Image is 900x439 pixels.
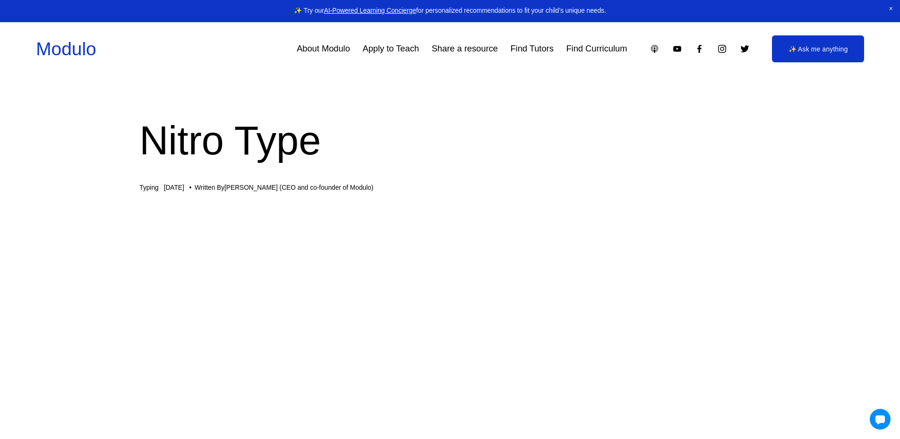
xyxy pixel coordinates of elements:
a: About Modulo [297,40,350,58]
a: Modulo [36,39,96,59]
a: Share a resource [432,40,498,58]
a: Apple Podcasts [650,44,660,54]
a: Find Curriculum [566,40,627,58]
a: Typing [139,184,158,191]
a: YouTube [672,44,682,54]
a: Twitter [740,44,750,54]
a: Facebook [694,44,704,54]
div: Written By [195,184,373,192]
a: Apply to Teach [363,40,419,58]
h1: Nitro Type [139,113,760,169]
a: ✨ Ask me anything [772,35,864,62]
span: [DATE] [164,184,184,191]
a: Instagram [717,44,727,54]
a: [PERSON_NAME] (CEO and co-founder of Modulo) [224,184,373,191]
a: AI-Powered Learning Concierge [324,7,416,14]
a: Find Tutors [510,40,553,58]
